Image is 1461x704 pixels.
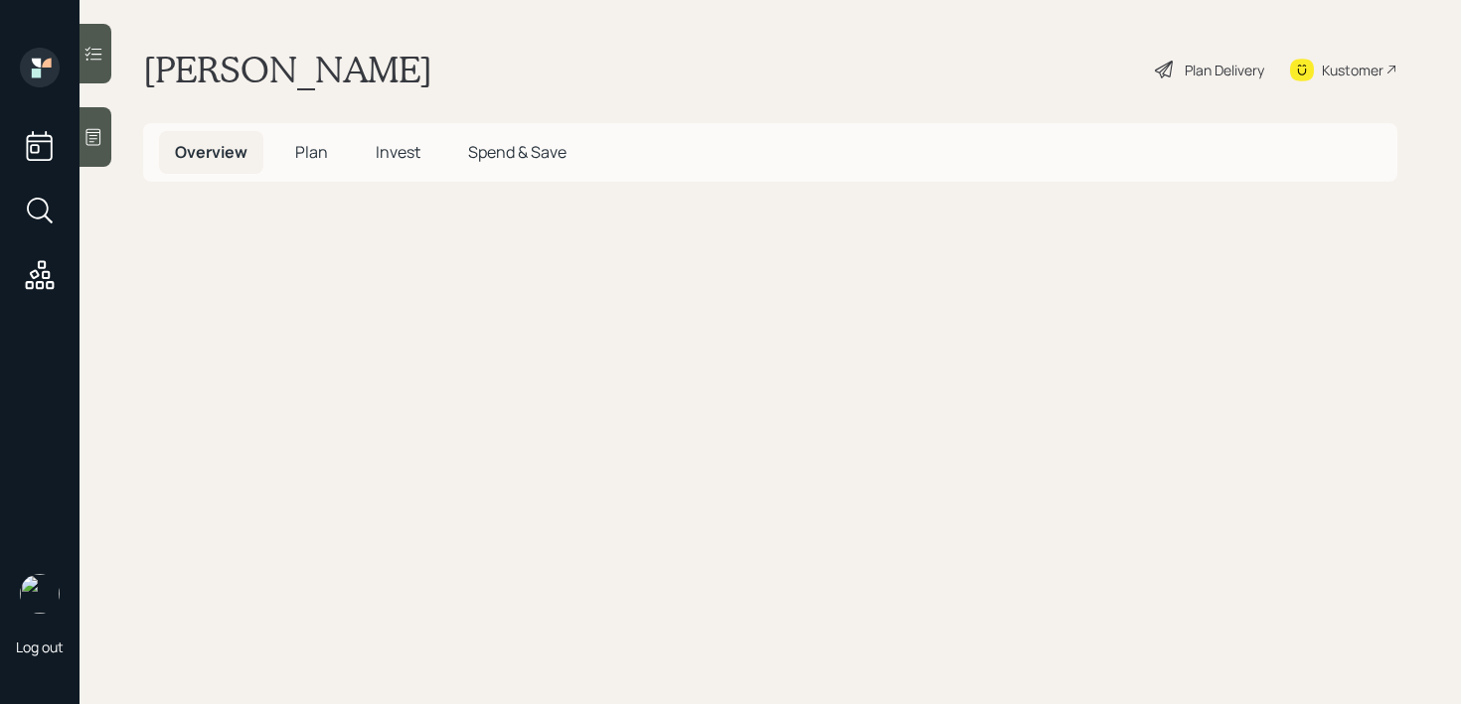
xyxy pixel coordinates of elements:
div: Log out [16,637,64,656]
div: Plan Delivery [1185,60,1264,80]
span: Spend & Save [468,141,567,163]
span: Plan [295,141,328,163]
img: retirable_logo.png [20,574,60,614]
span: Overview [175,141,247,163]
div: Kustomer [1322,60,1383,80]
h1: [PERSON_NAME] [143,48,432,91]
span: Invest [376,141,420,163]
